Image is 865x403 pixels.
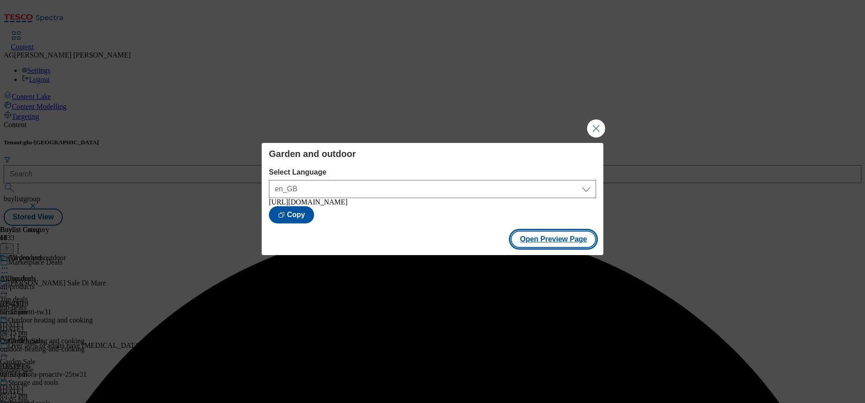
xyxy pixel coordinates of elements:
h4: Garden and outdoor [269,148,596,159]
div: [URL][DOMAIN_NAME] [269,198,596,206]
div: Modal [262,143,603,255]
button: Open Preview Page [511,231,596,248]
button: Close Modal [587,119,605,137]
button: Copy [269,206,314,223]
label: Select Language [269,168,596,176]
